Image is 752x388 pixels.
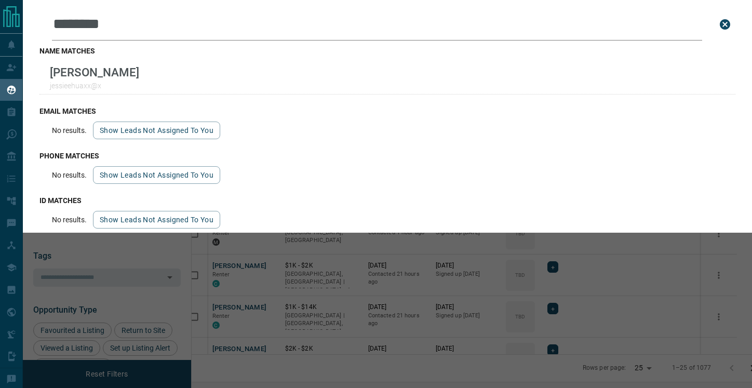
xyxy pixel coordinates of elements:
[715,14,735,35] button: close search bar
[39,196,735,205] h3: id matches
[93,166,220,184] button: show leads not assigned to you
[39,107,735,115] h3: email matches
[93,211,220,229] button: show leads not assigned to you
[52,171,87,179] p: No results.
[93,122,220,139] button: show leads not assigned to you
[39,152,735,160] h3: phone matches
[52,216,87,224] p: No results.
[52,126,87,135] p: No results.
[39,47,735,55] h3: name matches
[50,82,139,90] p: jessieehuaxx@x
[50,65,139,79] p: [PERSON_NAME]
